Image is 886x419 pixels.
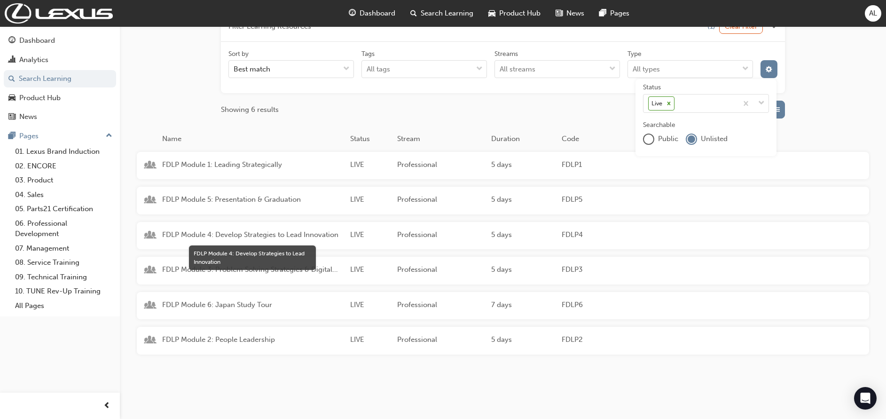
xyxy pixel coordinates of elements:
[11,144,116,159] a: 01. Lexus Brand Induction
[499,8,541,19] span: Product Hub
[562,229,648,240] span: FDLP4
[19,93,61,103] div: Product Hub
[158,134,346,144] div: Name
[19,131,39,142] div: Pages
[346,194,393,207] div: LIVE
[766,66,772,74] span: cog-icon
[106,130,112,142] span: up-icon
[11,159,116,174] a: 02. ENCORE
[8,113,16,121] span: news-icon
[162,264,343,275] span: FDLP Module 3: Problem Solving Strategies & Digital Readiness
[397,194,484,205] span: Professional
[4,127,116,145] button: Pages
[643,83,661,92] div: Status
[4,51,116,69] a: Analytics
[633,64,660,75] div: All types
[627,49,642,59] div: Type
[162,300,343,310] span: FDLP Module 6: Japan Study Tour
[8,94,16,103] span: car-icon
[137,257,869,285] a: FDLP Module 3: Problem Solving Strategies & Digital ReadinessLIVEProfessional5 daysFDLP3
[487,334,558,347] div: 5 days
[566,8,584,19] span: News
[146,301,155,311] span: learningResourceType_INSTRUCTOR_LED-icon
[8,132,16,141] span: pages-icon
[11,299,116,313] a: All Pages
[221,104,279,115] span: Showing 6 results
[558,134,652,144] div: Code
[592,4,637,23] a: pages-iconPages
[349,8,356,19] span: guage-icon
[500,64,535,75] div: All streams
[146,196,155,206] span: learningResourceType_INSTRUCTOR_LED-icon
[11,255,116,270] a: 08. Service Training
[11,202,116,216] a: 05. Parts21 Certification
[487,300,558,312] div: 7 days
[162,334,343,345] span: FDLP Module 2: People Leadership
[194,249,311,266] div: FDLP Module 4: Develop Strategies to Lead Innovation
[228,49,249,59] div: Sort by
[162,194,343,205] span: FDLP Module 5: Presentation & Graduation
[761,60,778,78] button: cog-icon
[393,134,487,144] div: Stream
[19,35,55,46] div: Dashboard
[11,284,116,299] a: 10. TUNE Rev-Up Training
[19,111,37,122] div: News
[162,159,343,170] span: FDLP Module 1: Leading Strategically
[343,63,350,75] span: down-icon
[397,264,484,275] span: Professional
[137,152,869,180] a: FDLP Module 1: Leading StrategicallyLIVEProfessional5 daysFDLP1
[410,8,417,19] span: search-icon
[609,63,616,75] span: down-icon
[562,159,648,170] span: FDLP1
[11,188,116,202] a: 04. Sales
[854,387,877,410] div: Open Intercom Messenger
[397,300,484,310] span: Professional
[649,97,664,111] div: Live
[865,5,881,22] button: AL
[346,300,393,312] div: LIVE
[4,30,116,127] button: DashboardAnalyticsSearch LearningProduct HubNews
[346,159,393,172] div: LIVE
[548,4,592,23] a: news-iconNews
[487,134,558,144] div: Duration
[487,229,558,242] div: 5 days
[676,99,677,107] input: StatusLive
[421,8,473,19] span: Search Learning
[19,55,48,65] div: Analytics
[137,327,869,355] a: FDLP Module 2: People LeadershipLIVEProfessional5 daysFDLP2
[562,194,648,205] span: FDLP5
[146,231,155,241] span: learningResourceType_INSTRUCTOR_LED-icon
[397,229,484,240] span: Professional
[11,241,116,256] a: 07. Management
[4,70,116,87] a: Search Learning
[686,134,697,145] div: unlistedOption
[481,4,548,23] a: car-iconProduct Hub
[11,216,116,241] a: 06. Professional Development
[556,8,563,19] span: news-icon
[346,264,393,277] div: LIVE
[346,334,393,347] div: LIVE
[758,97,765,110] span: down-icon
[361,49,375,59] div: Tags
[562,300,648,310] span: FDLP6
[5,3,113,24] img: Trak
[361,49,487,79] label: tagOptions
[488,8,495,19] span: car-icon
[11,173,116,188] a: 03. Product
[360,8,395,19] span: Dashboard
[4,89,116,107] a: Product Hub
[137,222,869,250] a: FDLP Module 4: Develop Strategies to Lead InnovationLIVEProfessional5 daysFDLP4
[137,292,869,320] a: FDLP Module 6: Japan Study TourLIVEProfessional7 daysFDLP6
[476,63,483,75] span: down-icon
[562,334,648,345] span: FDLP2
[403,4,481,23] a: search-iconSearch Learning
[487,264,558,277] div: 5 days
[137,187,869,214] a: FDLP Module 5: Presentation & GraduationLIVEProfessional5 daysFDLP5
[346,134,393,144] div: Status
[610,8,629,19] span: Pages
[162,229,343,240] span: FDLP Module 4: Develop Strategies to Lead Innovation
[701,134,728,144] span: Unlisted
[742,63,749,75] span: down-icon
[599,8,606,19] span: pages-icon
